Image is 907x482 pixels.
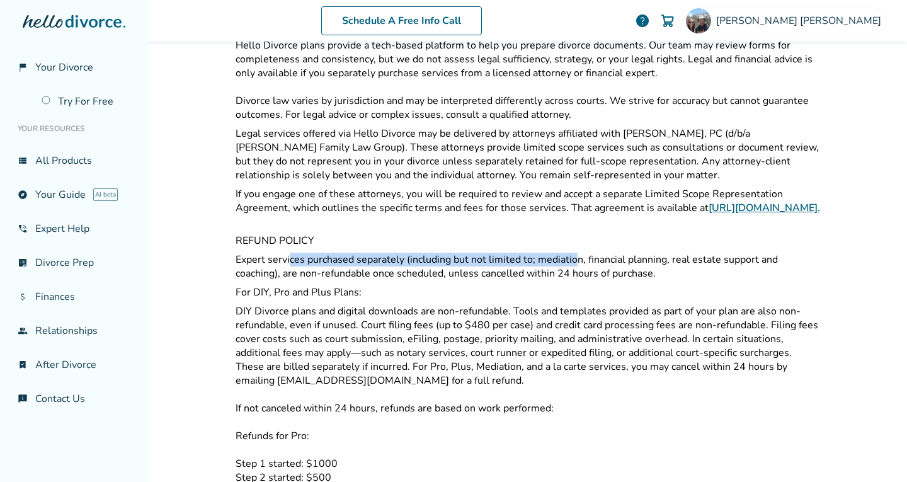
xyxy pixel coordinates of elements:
[236,187,783,215] span: If you engage one of these attorneys, you will be required to review and accept a separate Limite...
[660,13,675,28] img: Cart
[10,282,138,311] a: attach_moneyFinances
[635,13,650,28] a: help
[18,190,28,200] span: explore
[10,180,138,209] a: exploreYour GuideAI beta
[18,360,28,370] span: bookmark_check
[10,214,138,243] a: phone_in_talkExpert Help
[35,60,93,74] span: Your Divorce
[686,8,711,33] img: Jeff Briones
[236,127,819,182] span: Legal services offered via Hello Divorce may be delivered by attorneys affiliated with [PERSON_NA...
[18,326,28,336] span: group
[709,201,820,215] a: [URL][DOMAIN_NAME].
[18,62,28,72] span: flag_2
[18,258,28,268] span: list_alt_check
[93,188,118,201] span: AI beta
[10,350,138,379] a: bookmark_checkAfter Divorce
[18,224,28,234] span: phone_in_talk
[10,248,138,277] a: list_alt_checkDivorce Prep
[18,394,28,404] span: chat_info
[716,14,886,28] span: [PERSON_NAME] [PERSON_NAME]
[18,292,28,302] span: attach_money
[10,384,138,413] a: chat_infoContact Us
[236,253,820,280] p: Expert services purchased separately (including but not limited to; mediation, financial planning...
[236,285,820,299] p: For DIY, Pro and Plus Plans:
[321,6,482,35] a: Schedule A Free Info Call
[10,316,138,345] a: groupRelationships
[10,53,138,82] a: flag_2Your Divorce
[10,146,138,175] a: view_listAll Products
[236,220,820,248] p: REFUND POLICY
[844,422,907,482] iframe: Chat Widget
[18,156,28,166] span: view_list
[34,87,138,116] a: Try For Free
[10,116,138,141] li: Your Resources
